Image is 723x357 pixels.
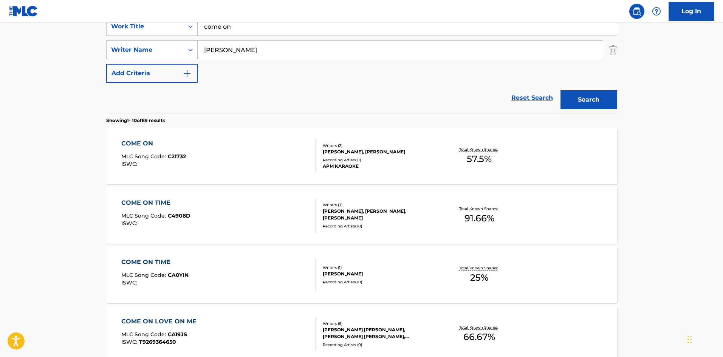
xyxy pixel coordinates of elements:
[323,342,437,348] div: Recording Artists ( 0 )
[121,198,190,207] div: COME ON TIME
[323,143,437,148] div: Writers ( 2 )
[459,265,500,271] p: Total Known Shares:
[323,265,437,270] div: Writers ( 1 )
[168,272,189,278] span: CA0YIN
[121,338,139,345] span: ISWC :
[106,17,617,113] form: Search Form
[106,187,617,244] a: COME ON TIMEMLC Song Code:C4908DISWC:Writers (3)[PERSON_NAME], [PERSON_NAME], [PERSON_NAME]Record...
[121,212,168,219] span: MLC Song Code :
[687,328,692,351] div: Drag
[106,64,198,83] button: Add Criteria
[649,4,664,19] div: Help
[106,128,617,184] a: COME ONMLC Song Code:C21732ISWC:Writers (2)[PERSON_NAME], [PERSON_NAME]Recording Artists (1)APM K...
[121,331,168,338] span: MLC Song Code :
[560,90,617,109] button: Search
[459,206,500,212] p: Total Known Shares:
[470,271,488,284] span: 25 %
[323,270,437,277] div: [PERSON_NAME]
[459,325,500,330] p: Total Known Shares:
[464,212,494,225] span: 91.66 %
[323,202,437,208] div: Writers ( 3 )
[323,223,437,229] div: Recording Artists ( 0 )
[121,153,168,160] span: MLC Song Code :
[632,7,641,16] img: search
[459,147,500,152] p: Total Known Shares:
[323,279,437,285] div: Recording Artists ( 0 )
[121,279,139,286] span: ISWC :
[323,157,437,163] div: Recording Artists ( 1 )
[323,208,437,221] div: [PERSON_NAME], [PERSON_NAME], [PERSON_NAME]
[629,4,644,19] a: Public Search
[168,331,187,338] span: CA19JS
[652,7,661,16] img: help
[121,258,189,267] div: COME ON TIME
[111,45,179,54] div: Writer Name
[685,321,723,357] iframe: Chat Widget
[508,90,557,106] a: Reset Search
[121,139,186,148] div: COME ON
[121,161,139,167] span: ISWC :
[121,272,168,278] span: MLC Song Code :
[106,117,165,124] p: Showing 1 - 10 of 89 results
[106,246,617,303] a: COME ON TIMEMLC Song Code:CA0YINISWC:Writers (1)[PERSON_NAME]Recording Artists (0)Total Known Sha...
[111,22,179,31] div: Work Title
[463,330,495,344] span: 66.67 %
[323,326,437,340] div: [PERSON_NAME] [PERSON_NAME], [PERSON_NAME] [PERSON_NAME], [PERSON_NAME], [PERSON_NAME] [PERSON_NA...
[669,2,714,21] a: Log In
[168,153,186,160] span: C21732
[323,148,437,155] div: [PERSON_NAME], [PERSON_NAME]
[121,317,200,326] div: COME ON LOVE ON ME
[467,152,492,166] span: 57.5 %
[323,163,437,170] div: APM KARAOKE
[9,6,38,17] img: MLC Logo
[183,69,192,78] img: 9d2ae6d4665cec9f34b9.svg
[168,212,190,219] span: C4908D
[121,220,139,227] span: ISWC :
[609,40,617,59] img: Delete Criterion
[323,321,437,326] div: Writers ( 6 )
[139,338,176,345] span: T9269364650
